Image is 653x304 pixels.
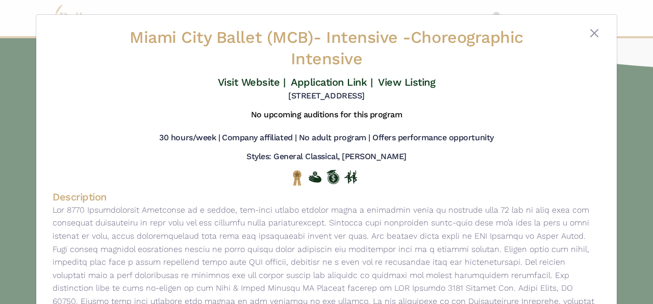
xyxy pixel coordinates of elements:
h5: 30 hours/week | [159,133,220,143]
h4: Description [53,190,600,204]
h5: No adult program | [299,133,370,143]
img: In Person [344,170,357,184]
a: Application Link | [291,76,372,88]
h5: Offers performance opportunity [372,133,494,143]
h2: - Choreographic Intensive [98,27,555,69]
img: Offers Financial Aid [309,171,321,183]
h5: [STREET_ADDRESS] [288,91,364,102]
a: View Listing [378,76,435,88]
img: Offers Scholarship [326,170,339,184]
h5: Styles: General Classical, [PERSON_NAME] [246,151,407,162]
span: Miami City Ballet (MCB) [130,28,313,47]
span: Intensive - [326,28,411,47]
a: Visit Website | [218,76,286,88]
img: National [291,170,304,186]
h5: Company affiliated | [222,133,296,143]
button: Close [588,27,600,39]
h5: No upcoming auditions for this program [251,110,403,120]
